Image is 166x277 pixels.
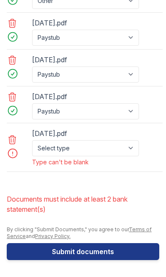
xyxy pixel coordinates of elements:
[32,90,141,103] div: [DATE].pdf
[32,127,141,140] div: [DATE].pdf
[32,16,141,30] div: [DATE].pdf
[7,226,152,239] a: Terms of Service
[35,233,71,239] a: Privacy Policy.
[7,226,159,240] div: By clicking "Submit Documents," you agree to our and
[32,53,141,66] div: [DATE].pdf
[7,191,159,218] li: Documents must include at least 2 bank statement(s)
[32,158,141,166] div: Type can't be blank
[7,243,159,260] button: Submit documents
